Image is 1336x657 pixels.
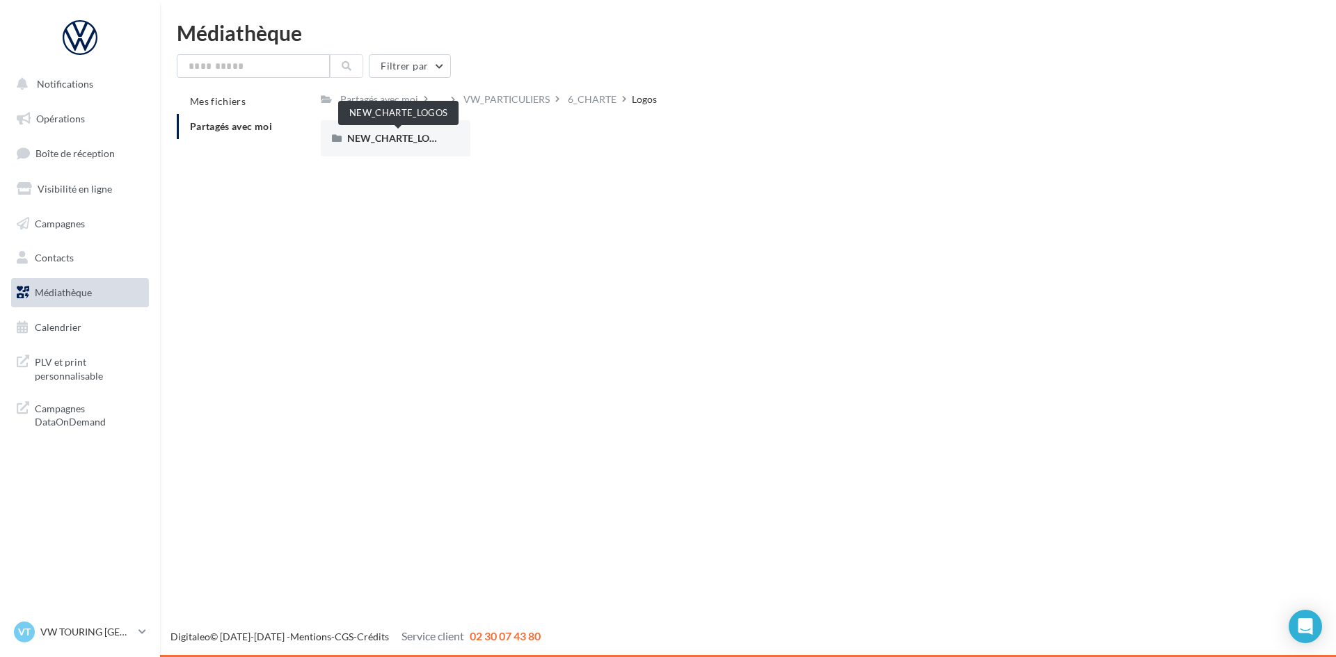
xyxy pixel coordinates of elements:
[290,631,331,642] a: Mentions
[347,132,450,144] span: NEW_CHARTE_LOGOS
[11,619,149,645] a: VT VW TOURING [GEOGRAPHIC_DATA]
[8,138,152,168] a: Boîte de réception
[170,631,541,642] span: © [DATE]-[DATE] - - -
[338,101,459,125] div: NEW_CHARTE_LOGOS
[8,278,152,307] a: Médiathèque
[8,394,152,435] a: Campagnes DataOnDemand
[35,399,143,429] span: Campagnes DataOnDemand
[470,629,541,642] span: 02 30 07 43 80
[35,352,143,382] span: PLV et print personnalisable
[632,92,657,106] div: Logos
[177,22,1319,43] div: Médiathèque
[8,175,152,204] a: Visibilité en ligne
[170,631,210,642] a: Digitaleo
[369,54,451,78] button: Filtrer par
[8,347,152,388] a: PLV et print personnalisable
[190,95,246,107] span: Mes fichiers
[8,104,152,133] a: Opérations
[401,629,464,642] span: Service client
[357,631,389,642] a: Crédits
[463,92,550,106] div: VW_PARTICULIERS
[18,625,31,639] span: VT
[35,252,74,263] span: Contacts
[37,78,93,90] span: Notifications
[434,90,445,109] div: ...
[36,113,85,124] span: Opérations
[35,321,81,333] span: Calendrier
[40,625,133,639] p: VW TOURING [GEOGRAPHIC_DATA]
[35,217,85,229] span: Campagnes
[335,631,353,642] a: CGS
[8,313,152,342] a: Calendrier
[8,243,152,273] a: Contacts
[8,209,152,238] a: Campagnes
[568,92,617,106] div: 6_CHARTE
[38,183,112,195] span: Visibilité en ligne
[340,92,418,106] div: Partagés avec moi
[35,147,115,159] span: Boîte de réception
[35,286,92,298] span: Médiathèque
[190,120,272,132] span: Partagés avec moi
[1289,610,1322,643] div: Open Intercom Messenger
[8,70,146,99] button: Notifications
